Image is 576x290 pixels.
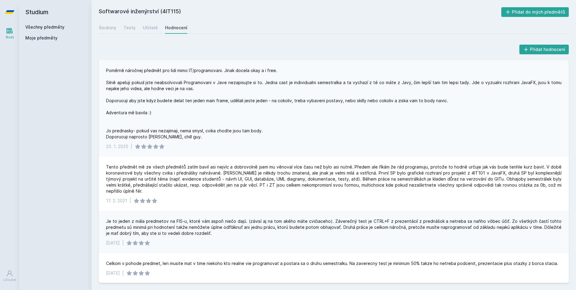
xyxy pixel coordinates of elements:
[106,143,128,150] div: 25. 1. 2025
[143,25,158,31] div: Učitelé
[131,143,132,150] div: |
[25,24,64,30] a: Všechny předměty
[106,240,120,246] div: [DATE]
[106,198,127,204] div: 17. 2. 2021
[25,35,58,41] span: Moje předměty
[1,267,18,285] a: Uživatel
[165,22,187,34] a: Hodnocení
[124,22,136,34] a: Testy
[99,7,501,17] h2: Softwarové inženýrství (4IT115)
[106,164,562,194] div: Tento předmět mě ze všech předmětů zatím bavil asi nejvíc a dobrovolně jsem mu věnoval více času ...
[3,278,16,282] div: Uživatel
[99,25,116,31] div: Soubory
[99,22,116,34] a: Soubory
[501,7,569,17] button: Přidat do mých předmětů
[124,25,136,31] div: Testy
[165,25,187,31] div: Hodnocení
[106,260,558,266] div: Celkom v pohode predmet, len musite mat v time niekoho kto realne vie programovat a postara sa o ...
[122,240,124,246] div: |
[106,68,562,140] div: Poměrně náročnej předmět pro lidi mimo IT/programovani. Jinak docela okay a i free. Silně apeluji...
[519,45,569,54] button: Přidat hodnocení
[5,35,14,39] div: Study
[1,24,18,43] a: Study
[106,218,562,236] div: Je to jeden z mála predmetov na FIS-u, ktoré vám aspoň niečo dajú. (závisí aj na tom akého máte c...
[130,198,131,204] div: |
[122,270,124,276] div: |
[106,270,120,276] div: [DATE]
[143,22,158,34] a: Učitelé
